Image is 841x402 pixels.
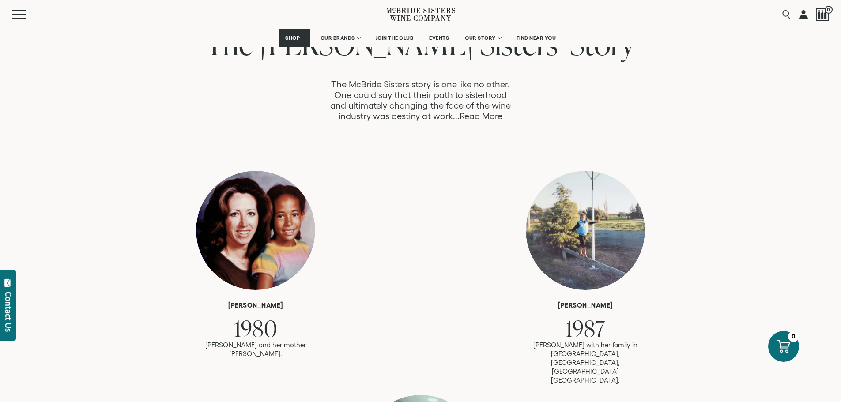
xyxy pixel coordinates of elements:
p: The McBride Sisters story is one like no other. One could say that their path to sisterhood and u... [328,79,512,121]
span: 1987 [566,313,605,343]
span: SHOP [285,35,300,41]
span: JOIN THE CLUB [376,35,414,41]
p: [PERSON_NAME] and her mother [PERSON_NAME]. [189,341,322,358]
span: FIND NEAR YOU [517,35,556,41]
span: 1980 [234,313,278,343]
a: OUR STORY [459,29,506,47]
a: FIND NEAR YOU [511,29,562,47]
a: SHOP [279,29,310,47]
span: OUR BRANDS [321,35,355,41]
p: [PERSON_NAME] with her family in [GEOGRAPHIC_DATA], [GEOGRAPHIC_DATA], [GEOGRAPHIC_DATA] [GEOGRAP... [519,341,652,385]
a: OUR BRANDS [315,29,366,47]
h6: [PERSON_NAME] [189,301,322,309]
span: 0 [825,6,833,14]
a: Read More [460,111,502,121]
span: EVENTS [429,35,449,41]
h6: [PERSON_NAME] [519,301,652,309]
div: 0 [788,331,799,342]
a: JOIN THE CLUB [370,29,419,47]
span: OUR STORY [465,35,496,41]
button: Mobile Menu Trigger [12,10,44,19]
div: Contact Us [4,292,13,332]
a: EVENTS [423,29,455,47]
